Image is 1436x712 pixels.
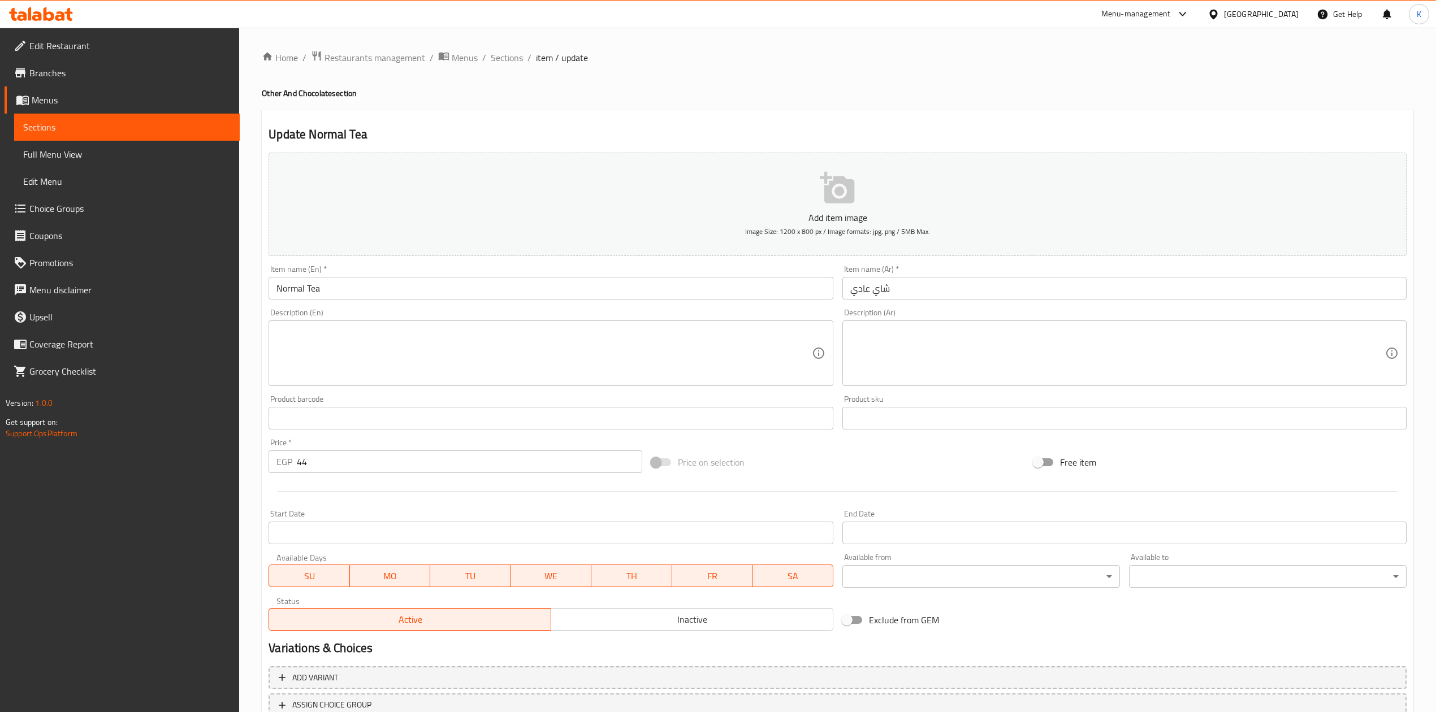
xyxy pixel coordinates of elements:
[292,671,338,685] span: Add variant
[269,277,833,299] input: Enter name En
[5,276,240,303] a: Menu disclaimer
[430,565,511,587] button: TU
[6,415,58,429] span: Get support on:
[35,396,53,410] span: 1.0.0
[350,565,431,587] button: MO
[551,608,833,631] button: Inactive
[527,51,531,64] li: /
[29,202,231,215] span: Choice Groups
[6,426,77,441] a: Support.OpsPlatform
[5,32,240,59] a: Edit Restaurant
[5,249,240,276] a: Promotions
[842,565,1120,588] div: ​
[5,86,240,114] a: Menus
[842,407,1407,429] input: Please enter product sku
[276,455,292,468] p: EGP
[311,50,425,65] a: Restaurants management
[678,455,745,469] span: Price on selection
[269,407,833,429] input: Please enter product barcode
[5,331,240,358] a: Coverage Report
[29,256,231,270] span: Promotions
[1417,8,1421,20] span: K
[269,126,1407,143] h2: Update Normal Tea
[32,93,231,107] span: Menus
[6,396,33,410] span: Version:
[5,222,240,249] a: Coupons
[23,147,231,161] span: Full Menu View
[677,568,749,584] span: FR
[325,51,425,64] span: Restaurants management
[274,611,547,628] span: Active
[262,51,298,64] a: Home
[29,364,231,378] span: Grocery Checklist
[274,568,345,584] span: SU
[596,568,668,584] span: TH
[511,565,592,587] button: WE
[745,225,930,238] span: Image Size: 1200 x 800 px / Image formats: jpg, png / 5MB Max.
[516,568,587,584] span: WE
[752,565,833,587] button: SA
[23,175,231,188] span: Edit Menu
[23,120,231,134] span: Sections
[438,50,478,65] a: Menus
[14,168,240,195] a: Edit Menu
[1101,7,1171,21] div: Menu-management
[262,88,1413,99] h4: Other And Chocolate section
[269,153,1407,256] button: Add item imageImage Size: 1200 x 800 px / Image formats: jpg, png / 5MB Max.
[430,51,434,64] li: /
[29,310,231,324] span: Upsell
[1224,8,1299,20] div: [GEOGRAPHIC_DATA]
[14,114,240,141] a: Sections
[536,51,588,64] span: item / update
[269,666,1407,689] button: Add variant
[286,211,1389,224] p: Add item image
[29,39,231,53] span: Edit Restaurant
[482,51,486,64] li: /
[262,50,1413,65] nav: breadcrumb
[29,283,231,297] span: Menu disclaimer
[5,303,240,331] a: Upsell
[354,568,426,584] span: MO
[869,613,939,627] span: Exclude from GEM
[452,51,478,64] span: Menus
[269,640,1407,657] h2: Variations & Choices
[292,698,371,712] span: ASSIGN CHOICE GROUP
[672,565,753,587] button: FR
[29,66,231,80] span: Branches
[591,565,672,587] button: TH
[757,568,829,584] span: SA
[491,51,523,64] a: Sections
[435,568,507,584] span: TU
[842,277,1407,299] input: Enter name Ar
[29,337,231,351] span: Coverage Report
[14,141,240,168] a: Full Menu View
[1060,455,1096,469] span: Free item
[5,358,240,385] a: Grocery Checklist
[297,450,642,473] input: Please enter price
[29,229,231,242] span: Coupons
[5,59,240,86] a: Branches
[269,565,349,587] button: SU
[302,51,306,64] li: /
[556,611,829,628] span: Inactive
[5,195,240,222] a: Choice Groups
[1129,565,1407,588] div: ​
[269,608,551,631] button: Active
